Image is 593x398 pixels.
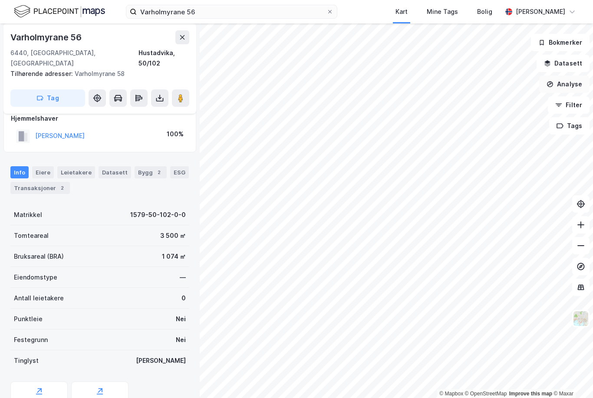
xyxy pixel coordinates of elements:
div: Eiere [32,166,54,178]
input: Søk på adresse, matrikkel, gårdeiere, leietakere eller personer [137,5,326,18]
div: Tinglyst [14,355,39,366]
div: Tomteareal [14,230,49,241]
div: Nei [176,335,186,345]
button: Bokmerker [531,34,590,51]
button: Tag [10,89,85,107]
button: Datasett [537,55,590,72]
div: 1 074 ㎡ [162,251,186,262]
button: Filter [548,96,590,114]
div: 2 [155,168,163,177]
div: Nei [176,314,186,324]
div: Info [10,166,29,178]
div: Mine Tags [427,7,458,17]
div: 0 [181,293,186,303]
div: Leietakere [57,166,95,178]
img: Z [573,310,589,327]
div: Bruksareal (BRA) [14,251,64,262]
div: Festegrunn [14,335,48,345]
div: Datasett [99,166,131,178]
img: logo.f888ab2527a4732fd821a326f86c7f29.svg [14,4,105,19]
div: Varholmyrane 58 [10,69,182,79]
div: 1579-50-102-0-0 [130,210,186,220]
div: 6440, [GEOGRAPHIC_DATA], [GEOGRAPHIC_DATA] [10,48,138,69]
div: 3 500 ㎡ [160,230,186,241]
div: Eiendomstype [14,272,57,283]
div: 2 [58,184,66,192]
div: Punktleie [14,314,43,324]
div: [PERSON_NAME] [516,7,565,17]
div: Hustadvika, 50/102 [138,48,189,69]
span: Tilhørende adresser: [10,70,75,77]
a: OpenStreetMap [465,391,507,397]
div: Kart [395,7,408,17]
div: [PERSON_NAME] [136,355,186,366]
div: Antall leietakere [14,293,64,303]
button: Analyse [539,76,590,93]
a: Mapbox [439,391,463,397]
div: Bygg [135,166,167,178]
div: 100% [167,129,184,139]
div: Kontrollprogram for chat [550,356,593,398]
div: Matrikkel [14,210,42,220]
iframe: Chat Widget [550,356,593,398]
div: Bolig [477,7,492,17]
div: Hjemmelshaver [11,113,189,124]
button: Tags [549,117,590,135]
div: Transaksjoner [10,182,70,194]
div: Varholmyrane 56 [10,30,83,44]
div: — [180,272,186,283]
a: Improve this map [509,391,552,397]
div: ESG [170,166,189,178]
